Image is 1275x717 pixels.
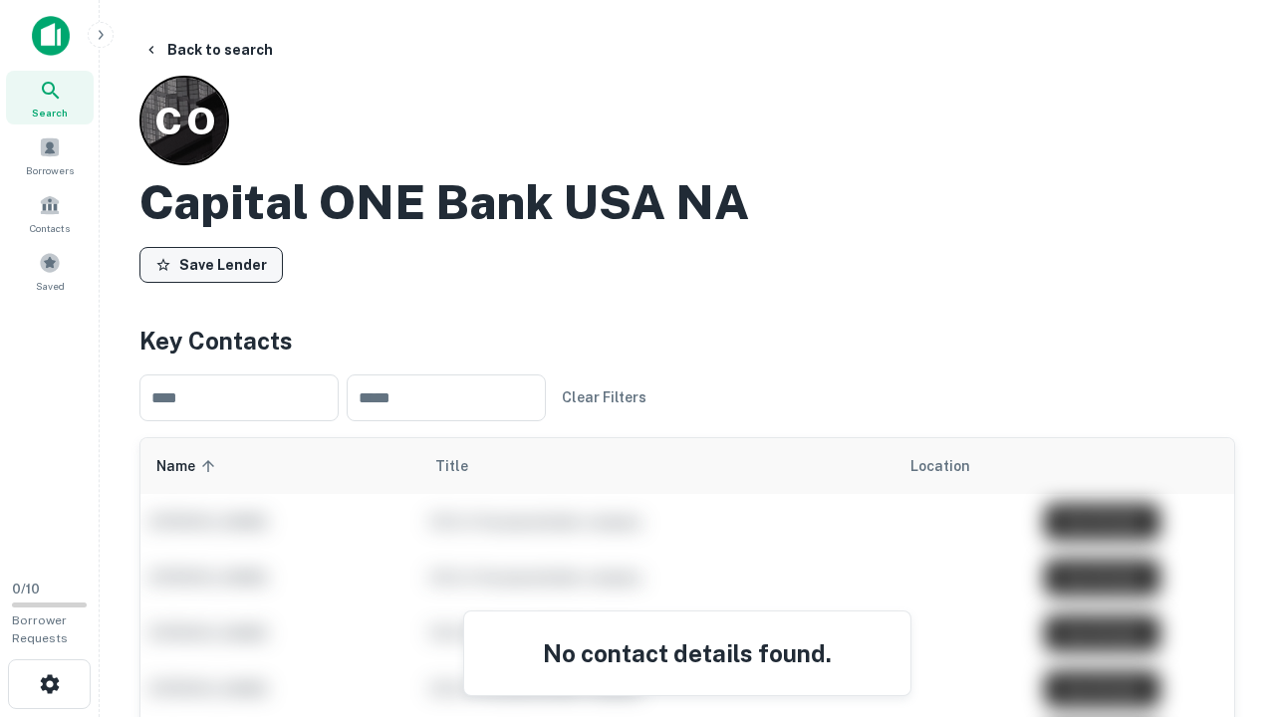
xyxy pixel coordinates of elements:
a: Search [6,71,94,124]
span: 0 / 10 [12,582,40,597]
iframe: Chat Widget [1175,558,1275,653]
span: Saved [36,278,65,294]
span: Search [32,105,68,120]
span: Borrowers [26,162,74,178]
img: capitalize-icon.png [32,16,70,56]
a: Contacts [6,186,94,240]
h4: No contact details found. [488,635,887,671]
button: Back to search [135,32,281,68]
h2: Capital ONE Bank USA NA [139,173,749,231]
button: Clear Filters [554,379,654,415]
h4: Key Contacts [139,323,1235,358]
a: Borrowers [6,128,94,182]
span: Borrower Requests [12,613,68,645]
span: Contacts [30,220,70,236]
button: Save Lender [139,247,283,283]
p: C O [154,93,214,149]
a: Saved [6,244,94,298]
